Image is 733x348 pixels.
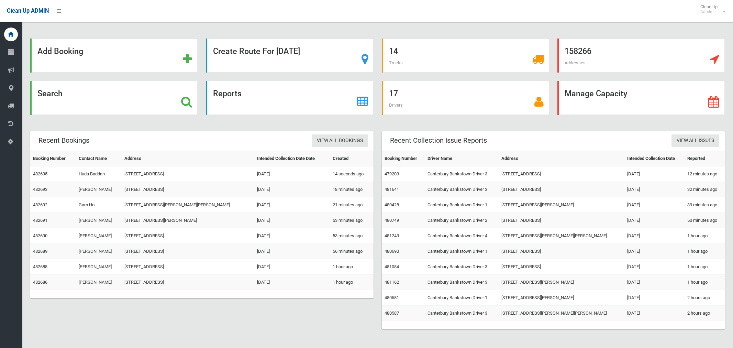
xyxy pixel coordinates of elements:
[33,280,47,285] a: 482686
[76,259,122,275] td: [PERSON_NAME]
[33,264,47,269] a: 482688
[206,39,373,73] a: Create Route For [DATE]
[122,228,254,244] td: [STREET_ADDRESS]
[122,275,254,290] td: [STREET_ADDRESS]
[254,275,330,290] td: [DATE]
[254,259,330,275] td: [DATE]
[254,228,330,244] td: [DATE]
[499,228,624,244] td: [STREET_ADDRESS][PERSON_NAME][PERSON_NAME]
[330,197,374,213] td: 21 minutes ago
[624,151,685,166] th: Intended Collection Date
[30,134,98,147] header: Recent Bookings
[624,290,685,306] td: [DATE]
[565,60,586,65] span: Addresses
[499,275,624,290] td: [STREET_ADDRESS][PERSON_NAME]
[254,213,330,228] td: [DATE]
[122,197,254,213] td: [STREET_ADDRESS][PERSON_NAME][PERSON_NAME]
[700,9,718,14] small: Admin
[37,46,83,56] strong: Add Booking
[499,166,624,182] td: [STREET_ADDRESS]
[499,306,624,321] td: [STREET_ADDRESS][PERSON_NAME][PERSON_NAME]
[685,259,725,275] td: 1 hour ago
[206,81,373,115] a: Reports
[213,46,300,56] strong: Create Route For [DATE]
[382,39,549,73] a: 14 Trucks
[685,182,725,197] td: 32 minutes ago
[425,275,499,290] td: Canterbury Bankstown Driver 3
[76,244,122,259] td: [PERSON_NAME]
[385,264,399,269] a: 481084
[685,213,725,228] td: 50 minutes ago
[685,166,725,182] td: 12 minutes ago
[425,182,499,197] td: Canterbury Bankstown Driver 3
[685,290,725,306] td: 2 hours ago
[385,249,399,254] a: 480690
[76,275,122,290] td: [PERSON_NAME]
[425,213,499,228] td: Canterbury Bankstown Driver 2
[499,151,624,166] th: Address
[330,166,374,182] td: 14 seconds ago
[499,259,624,275] td: [STREET_ADDRESS]
[624,306,685,321] td: [DATE]
[76,213,122,228] td: [PERSON_NAME]
[33,187,47,192] a: 482693
[425,244,499,259] td: Canterbury Bankstown Driver 1
[425,228,499,244] td: Canterbury Bankstown Driver 4
[122,182,254,197] td: [STREET_ADDRESS]
[385,233,399,238] a: 481243
[7,8,49,14] span: Clean Up ADMIN
[685,151,725,166] th: Reported
[122,166,254,182] td: [STREET_ADDRESS]
[685,244,725,259] td: 1 hour ago
[685,306,725,321] td: 2 hours ago
[624,197,685,213] td: [DATE]
[671,134,719,147] a: View All Issues
[33,233,47,238] a: 482690
[685,275,725,290] td: 1 hour ago
[425,166,499,182] td: Canterbury Bankstown Driver 3
[389,60,403,65] span: Trucks
[33,249,47,254] a: 482689
[254,166,330,182] td: [DATE]
[76,228,122,244] td: [PERSON_NAME]
[330,244,374,259] td: 56 minutes ago
[385,295,399,300] a: 480581
[624,228,685,244] td: [DATE]
[425,259,499,275] td: Canterbury Bankstown Driver 3
[697,4,724,14] span: Clean Up
[385,218,399,223] a: 480749
[685,228,725,244] td: 1 hour ago
[385,187,399,192] a: 481641
[30,39,198,73] a: Add Booking
[122,259,254,275] td: [STREET_ADDRESS]
[213,89,242,98] strong: Reports
[382,81,549,115] a: 17 Drivers
[33,218,47,223] a: 482691
[33,202,47,207] a: 482692
[76,151,122,166] th: Contact Name
[122,151,254,166] th: Address
[330,213,374,228] td: 53 minutes ago
[254,244,330,259] td: [DATE]
[425,197,499,213] td: Canterbury Bankstown Driver 1
[330,275,374,290] td: 1 hour ago
[254,182,330,197] td: [DATE]
[425,306,499,321] td: Canterbury Bankstown Driver 3
[330,151,374,166] th: Created
[254,151,330,166] th: Intended Collection Date Date
[389,89,398,98] strong: 17
[385,280,399,285] a: 481162
[37,89,63,98] strong: Search
[33,171,47,176] a: 482695
[499,244,624,259] td: [STREET_ADDRESS]
[624,182,685,197] td: [DATE]
[389,102,403,108] span: Drivers
[624,213,685,228] td: [DATE]
[499,213,624,228] td: [STREET_ADDRESS]
[382,134,495,147] header: Recent Collection Issue Reports
[425,290,499,306] td: Canterbury Bankstown Driver 1
[330,259,374,275] td: 1 hour ago
[499,182,624,197] td: [STREET_ADDRESS]
[389,46,398,56] strong: 14
[76,197,122,213] td: Gam Ho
